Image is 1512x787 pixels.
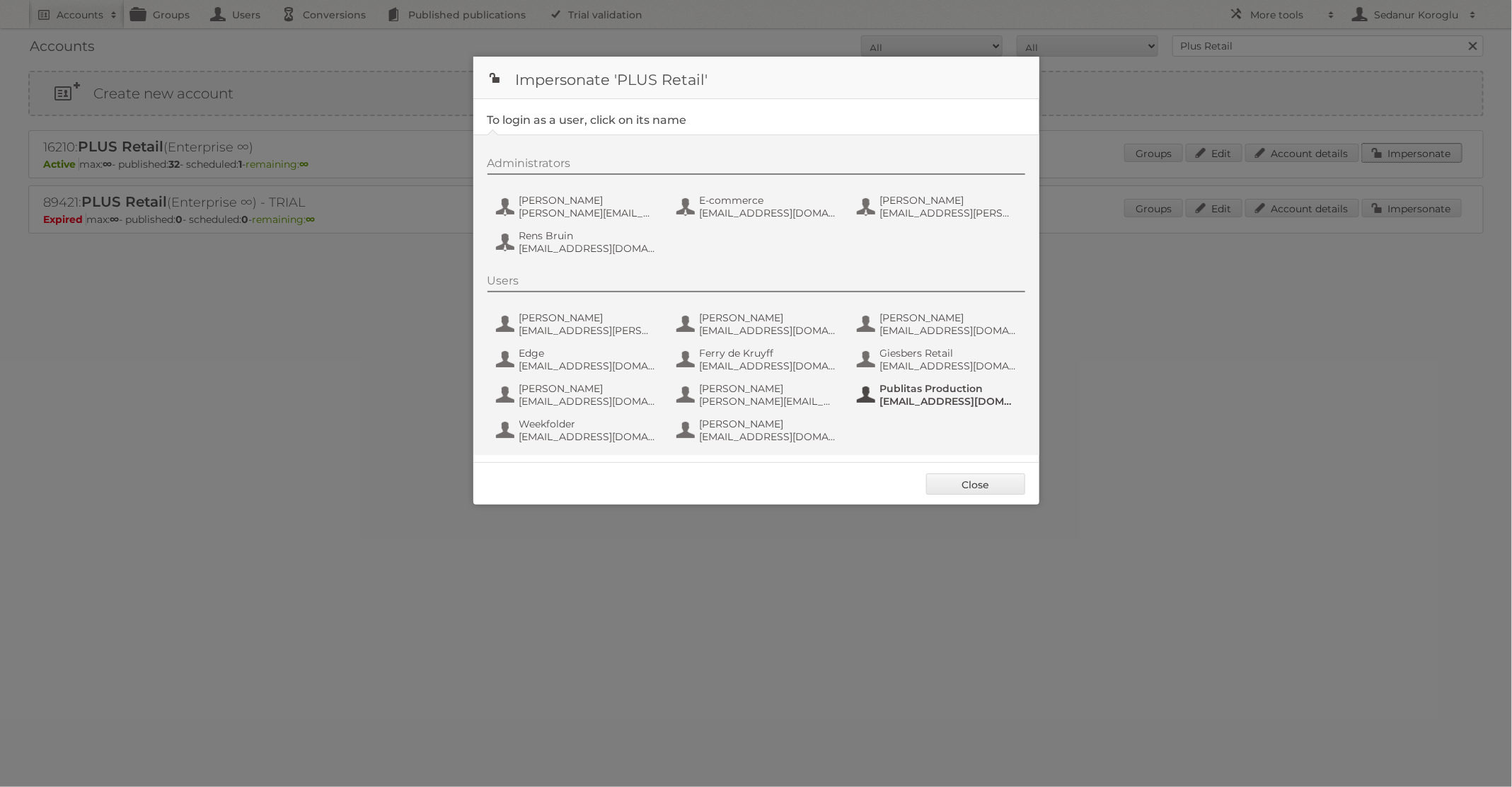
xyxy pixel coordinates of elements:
[495,345,661,374] button: Edge [EMAIL_ADDRESS][DOMAIN_NAME]
[880,311,1017,324] span: [PERSON_NAME]
[855,345,1022,374] button: Giesbers Retail [EMAIL_ADDRESS][DOMAIN_NAME]
[700,360,837,372] span: [EMAIL_ADDRESS][DOMAIN_NAME]
[700,324,837,337] span: [EMAIL_ADDRESS][DOMAIN_NAME]
[675,345,841,374] button: Ferry de Kruyff [EMAIL_ADDRESS][DOMAIN_NAME]
[880,347,1017,360] span: Giesbers Retail
[495,228,661,256] button: Rens Bruin [EMAIL_ADDRESS][DOMAIN_NAME]
[700,311,837,324] span: [PERSON_NAME]
[880,382,1017,395] span: Publitas Production
[519,382,657,395] span: [PERSON_NAME]
[519,347,657,360] span: Edge
[519,360,657,372] span: [EMAIL_ADDRESS][DOMAIN_NAME]
[487,113,687,127] legend: To login as a user, click on its name
[519,430,657,443] span: [EMAIL_ADDRESS][DOMAIN_NAME]
[880,207,1017,219] span: [EMAIL_ADDRESS][PERSON_NAME][DOMAIN_NAME]
[700,430,837,443] span: [EMAIL_ADDRESS][DOMAIN_NAME]
[926,473,1025,495] a: Close
[700,347,837,360] span: Ferry de Kruyff
[700,418,837,430] span: [PERSON_NAME]
[880,324,1017,337] span: [EMAIL_ADDRESS][DOMAIN_NAME]
[700,207,837,219] span: [EMAIL_ADDRESS][DOMAIN_NAME]
[487,274,1025,292] div: Users
[675,381,841,409] button: [PERSON_NAME] [PERSON_NAME][EMAIL_ADDRESS][DOMAIN_NAME]
[495,310,661,338] button: [PERSON_NAME] [EMAIL_ADDRESS][PERSON_NAME][DOMAIN_NAME]
[519,229,657,242] span: Rens Bruin
[495,416,661,444] button: Weekfolder [EMAIL_ADDRESS][DOMAIN_NAME]
[700,194,837,207] span: E-commerce
[473,57,1039,99] h1: Impersonate 'PLUS Retail'
[519,194,657,207] span: [PERSON_NAME]
[519,207,657,219] span: [PERSON_NAME][EMAIL_ADDRESS][DOMAIN_NAME]
[880,360,1017,372] span: [EMAIL_ADDRESS][DOMAIN_NAME]
[495,381,661,409] button: [PERSON_NAME] [EMAIL_ADDRESS][DOMAIN_NAME]
[675,416,841,444] button: [PERSON_NAME] [EMAIL_ADDRESS][DOMAIN_NAME]
[700,382,837,395] span: [PERSON_NAME]
[519,395,657,408] span: [EMAIL_ADDRESS][DOMAIN_NAME]
[487,156,1025,175] div: Administrators
[519,242,657,255] span: [EMAIL_ADDRESS][DOMAIN_NAME]
[880,194,1017,207] span: [PERSON_NAME]
[855,381,1022,409] button: Publitas Production [EMAIL_ADDRESS][DOMAIN_NAME]
[519,311,657,324] span: [PERSON_NAME]
[519,418,657,430] span: Weekfolder
[675,310,841,338] button: [PERSON_NAME] [EMAIL_ADDRESS][DOMAIN_NAME]
[880,395,1017,408] span: [EMAIL_ADDRESS][DOMAIN_NAME]
[675,193,841,221] button: E-commerce [EMAIL_ADDRESS][DOMAIN_NAME]
[855,310,1022,338] button: [PERSON_NAME] [EMAIL_ADDRESS][DOMAIN_NAME]
[495,193,661,221] button: [PERSON_NAME] [PERSON_NAME][EMAIL_ADDRESS][DOMAIN_NAME]
[855,193,1022,221] button: [PERSON_NAME] [EMAIL_ADDRESS][PERSON_NAME][DOMAIN_NAME]
[519,324,657,337] span: [EMAIL_ADDRESS][PERSON_NAME][DOMAIN_NAME]
[700,395,837,408] span: [PERSON_NAME][EMAIL_ADDRESS][DOMAIN_NAME]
